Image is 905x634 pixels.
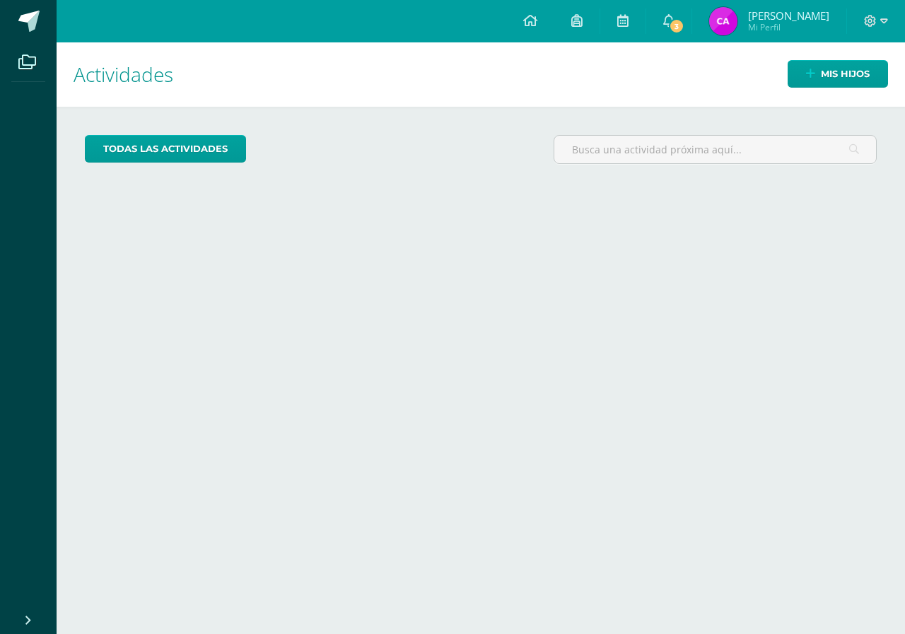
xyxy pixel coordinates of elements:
img: 386326765ab7d4a173a90e2fe536d655.png [709,7,737,35]
a: Mis hijos [788,60,888,88]
span: Mis hijos [821,61,870,87]
h1: Actividades [74,42,888,107]
span: [PERSON_NAME] [748,8,829,23]
span: Mi Perfil [748,21,829,33]
input: Busca una actividad próxima aquí... [554,136,876,163]
a: todas las Actividades [85,135,246,163]
span: 3 [669,18,684,34]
